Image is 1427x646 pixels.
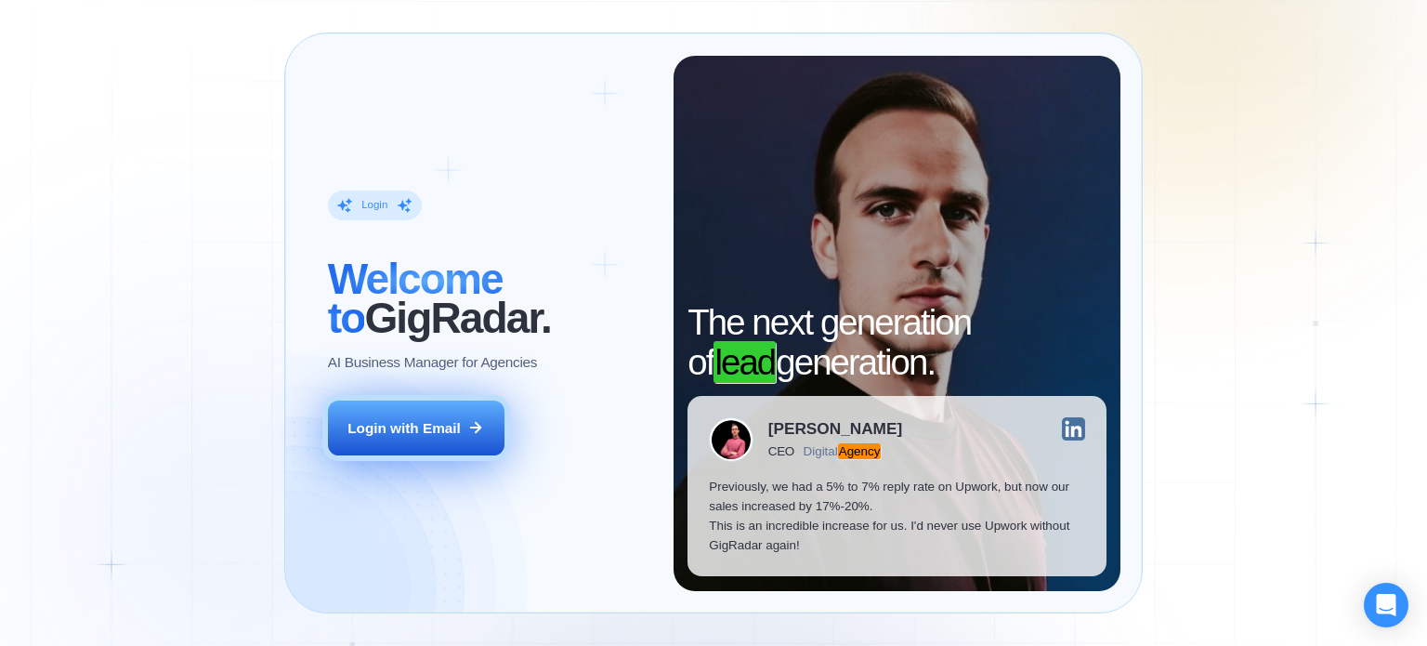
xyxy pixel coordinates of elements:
[768,444,794,458] div: CEO
[768,421,902,437] div: [PERSON_NAME]
[328,352,537,372] p: AI Business Manager for Agencies
[709,477,1085,556] p: Previously, we had a 5% to 7% reply rate on Upwork, but now our sales increased by 17%-20%. This ...
[361,198,387,212] div: Login
[804,444,882,458] div: Digital
[347,418,461,438] div: Login with Email
[328,401,504,456] button: Login with Email
[713,341,776,383] em: lead
[328,259,652,337] h2: ‍ GigRadar.
[838,443,882,459] em: Agency
[1364,583,1408,627] div: Open Intercom Messenger
[328,255,503,342] span: Welcome to
[687,303,1106,381] h2: The next generation of generation.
